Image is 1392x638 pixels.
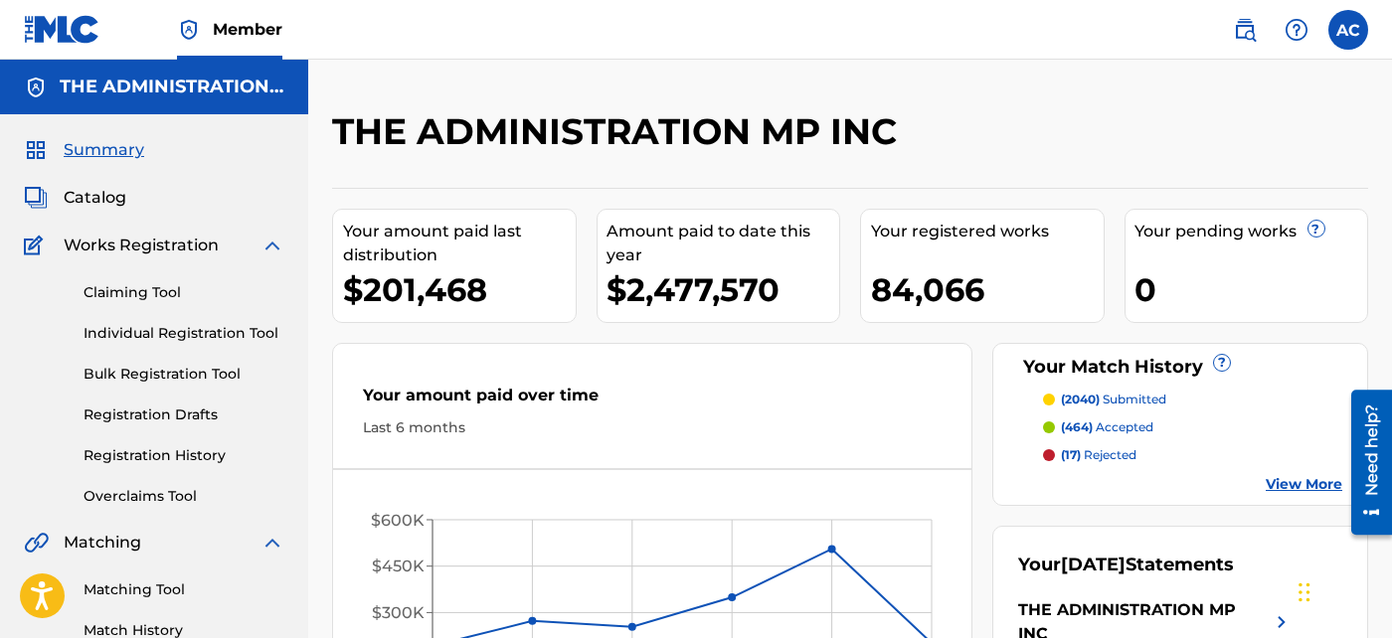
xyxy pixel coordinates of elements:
img: Matching [24,531,49,555]
a: Bulk Registration Tool [84,364,284,385]
tspan: $600K [371,511,425,530]
p: rejected [1061,446,1136,464]
a: Public Search [1225,10,1265,50]
span: Member [213,18,282,41]
img: help [1285,18,1308,42]
span: Works Registration [64,234,219,257]
img: Catalog [24,186,48,210]
div: 84,066 [871,267,1104,312]
div: Drag [1299,562,1310,622]
a: Individual Registration Tool [84,323,284,344]
div: Your Statements [1018,552,1234,578]
tspan: $300K [372,603,425,622]
span: Catalog [64,186,126,210]
div: $201,468 [343,267,576,312]
span: Matching [64,531,141,555]
span: (464) [1061,419,1093,434]
iframe: Chat Widget [1293,543,1392,638]
a: (17) rejected [1043,446,1342,464]
a: Claiming Tool [84,282,284,303]
div: Your Match History [1018,354,1342,381]
a: CatalogCatalog [24,186,126,210]
h2: THE ADMINISTRATION MP INC [332,109,907,154]
img: expand [261,531,284,555]
img: expand [261,234,284,257]
img: MLC Logo [24,15,100,44]
span: [DATE] [1061,554,1126,575]
div: Your amount paid last distribution [343,220,576,267]
img: Top Rightsholder [177,18,201,42]
img: Works Registration [24,234,50,257]
a: Matching Tool [84,579,284,600]
p: submitted [1061,391,1166,408]
a: Overclaims Tool [84,486,284,507]
a: Registration History [84,445,284,466]
img: search [1233,18,1257,42]
a: (2040) submitted [1043,391,1342,408]
span: Summary [64,138,144,162]
div: Amount paid to date this year [608,220,840,267]
span: (2040) [1061,392,1100,406]
span: ? [1308,221,1324,237]
span: ? [1214,355,1230,371]
div: User Menu [1328,10,1368,50]
div: 0 [1135,267,1368,312]
a: SummarySummary [24,138,144,162]
img: Summary [24,138,48,162]
h5: THE ADMINISTRATION MP INC [60,76,284,98]
iframe: Resource Center [1336,382,1392,542]
p: accepted [1061,418,1153,436]
tspan: $450K [372,557,425,575]
div: Your pending works [1135,220,1368,243]
img: Accounts [24,76,48,99]
span: (17) [1061,447,1081,462]
a: Registration Drafts [84,404,284,425]
div: Help [1277,10,1316,50]
div: Last 6 months [363,417,942,438]
div: Your registered works [871,220,1104,243]
div: Your amount paid over time [363,384,942,417]
a: View More [1266,474,1342,495]
div: $2,477,570 [608,267,840,312]
a: (464) accepted [1043,418,1342,436]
